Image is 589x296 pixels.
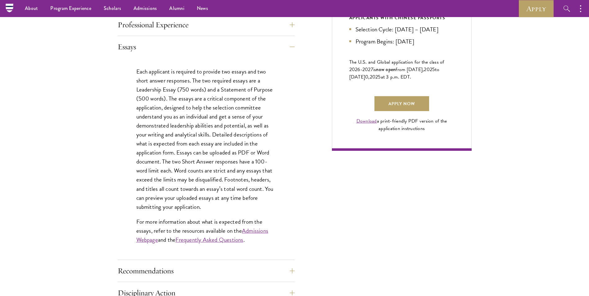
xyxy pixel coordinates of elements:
div: APPLICANTS WITH CHINESE PASSPORTS [349,14,454,22]
li: Program Begins: [DATE] [349,37,454,46]
span: 5 [432,66,435,73]
span: from [DATE], [396,66,424,73]
span: 6 [357,66,360,73]
span: The U.S. and Global application for the class of 202 [349,58,444,73]
a: Frequently Asked Questions [175,235,243,244]
a: Download [356,117,377,125]
button: Essays [118,39,295,54]
span: , [368,73,369,81]
p: Each applicant is required to provide two essays and two short answer responses. The two required... [136,67,276,211]
span: 7 [371,66,373,73]
button: Professional Experience [118,17,295,32]
span: -202 [360,66,371,73]
p: For more information about what is expected from the essays, refer to the resources available on ... [136,217,276,244]
div: a print-friendly PDF version of the application instructions [349,117,454,132]
span: 5 [378,73,381,81]
span: now open [376,66,396,73]
button: Recommendations [118,263,295,278]
span: at 3 p.m. EDT. [381,73,411,81]
li: Selection Cycle: [DATE] – [DATE] [349,25,454,34]
a: Admissions Webpage [136,226,268,244]
span: 202 [370,73,378,81]
a: Apply Now [374,96,429,111]
span: 202 [424,66,432,73]
span: to [DATE] [349,66,439,81]
span: is [373,66,376,73]
span: 0 [365,73,368,81]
